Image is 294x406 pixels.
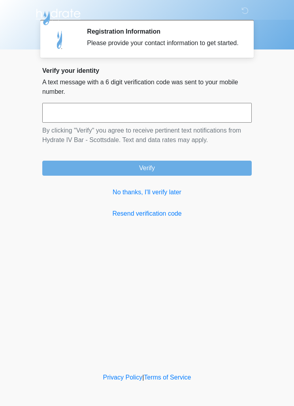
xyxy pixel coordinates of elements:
h2: Verify your identity [42,67,252,74]
div: Please provide your contact information to get started. [87,38,240,48]
a: Terms of Service [144,374,191,381]
a: No thanks, I'll verify later [42,188,252,197]
p: A text message with a 6 digit verification code was sent to your mobile number. [42,78,252,97]
p: By clicking "Verify" you agree to receive pertinent text notifications from Hydrate IV Bar - Scot... [42,126,252,145]
a: Privacy Policy [103,374,143,381]
button: Verify [42,161,252,176]
a: Resend verification code [42,209,252,218]
img: Agent Avatar [48,28,72,51]
img: Hydrate IV Bar - Scottsdale Logo [34,6,82,26]
a: | [142,374,144,381]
